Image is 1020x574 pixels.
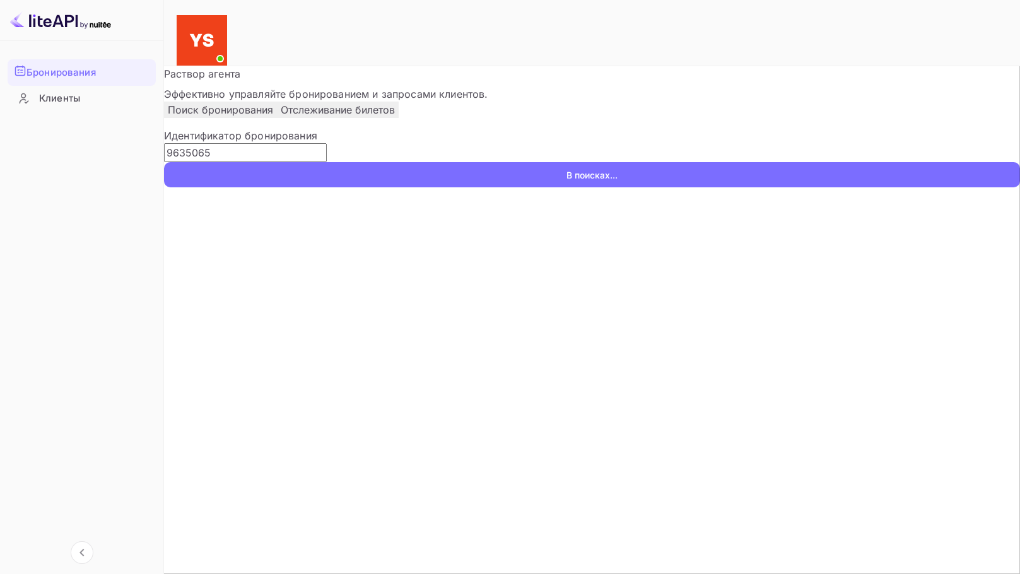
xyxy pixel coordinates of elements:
input: Введите идентификатор бронирования (например, 63782194) [164,143,327,162]
ya-tr-span: Бронирования [26,66,96,80]
img: Служба Поддержки Яндекса [177,15,227,66]
ya-tr-span: Поиск бронирования [168,103,273,116]
ya-tr-span: Раствор агента [164,67,240,80]
img: Логотип LiteAPI [10,10,111,30]
ya-tr-span: Отслеживание билетов [281,103,395,116]
ya-tr-span: В поисках... [566,168,618,182]
a: Бронирования [8,59,156,85]
ya-tr-span: Клиенты [39,91,80,106]
ya-tr-span: Идентификатор бронирования [164,129,317,142]
ya-tr-span: Эффективно управляйте бронированием и запросами клиентов. [164,88,488,100]
div: Бронирования [8,59,156,86]
button: Свернуть навигацию [71,541,93,564]
div: Клиенты [8,86,156,111]
button: В поисках... [164,162,1020,187]
a: Клиенты [8,86,156,110]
